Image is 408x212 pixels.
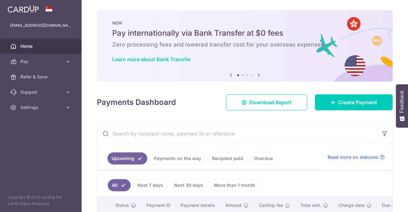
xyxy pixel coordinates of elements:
span: Pay [20,58,62,65]
a: Payments on the way [150,152,205,164]
span: Settings [20,104,62,111]
a: Create Payment [315,94,393,110]
img: Bank transfer banner [97,10,393,82]
a: Upcoming [107,152,147,164]
p: NEW [112,20,377,26]
p: [EMAIL_ADDRESS][DOMAIN_NAME] [10,22,71,29]
span: Status [115,202,129,208]
a: Read more on statuses [328,154,385,160]
span: CardUp fee [259,202,283,208]
a: More than 1 month [210,179,259,191]
input: Search by recipient name, payment id or reference [97,123,377,144]
h6: Zero processing fees and lowered transfer cost for your overseas expenses [112,41,377,48]
a: Overdue [250,152,277,164]
span: Refer & Save [20,74,62,80]
span: Read more on statuses [328,154,378,160]
span: Home [20,43,62,49]
span: Support [20,89,62,95]
span: Charge date [339,202,365,208]
a: Recipient paid [208,152,247,164]
button: Feedback - Show survey [396,84,408,128]
a: Learn more about Bank Transfer [112,56,191,62]
span: Feedback [399,91,405,113]
h5: Pay internationally via Bank Transfer at $0 fees [112,28,377,38]
span: Amount [225,202,242,208]
span: Create Payment [338,99,377,106]
img: CardUp [8,5,39,13]
h4: Payments Dashboard [97,97,176,108]
span: Download Report [249,99,292,106]
a: All [108,179,131,191]
a: Download Report [226,94,307,110]
span: Total amt. [300,202,321,208]
span: Due date [382,202,401,208]
a: Next 30 days [170,179,207,191]
a: Next 7 days [133,179,167,191]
